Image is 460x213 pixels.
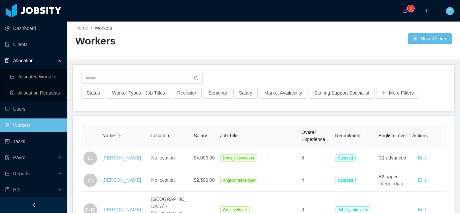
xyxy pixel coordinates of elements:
[95,25,112,31] span: Workers
[107,88,170,99] button: Worker Types - Job Titles
[102,155,141,161] a: [PERSON_NAME]
[10,86,62,100] a: icon: file-doneAllocation Requests
[91,25,92,31] span: /
[5,155,10,160] i: icon: file-protect
[118,133,122,138] div: Sort
[194,76,199,81] i: icon: search
[309,88,375,99] button: Staffing Support Specialist
[403,8,407,13] i: icon: bell
[75,34,264,48] h2: Workers
[233,88,258,99] button: Salary
[408,33,452,44] button: icon: usergroup-addNew Worker
[13,187,20,192] span: HR
[172,88,202,99] button: Recruiter
[5,58,10,63] i: icon: solution
[5,102,62,116] a: icon: robotUsers
[220,154,257,162] span: Nodejs developer
[13,58,34,63] span: Allocation
[13,155,28,160] span: Payroll
[301,130,325,142] span: Overall Experience
[376,88,419,99] button: icon: plusMore Filters
[299,169,332,192] td: 4
[10,70,62,83] a: icon: line-chartAllocated Workers
[203,88,232,99] button: Seniority
[259,88,307,99] button: Market Availability
[102,207,141,212] a: [PERSON_NAME]
[376,169,409,192] td: B2 upper intermediate
[418,177,426,183] a: Edit
[194,155,215,161] span: $4,000.00
[335,154,356,162] span: Sourced
[5,38,62,51] a: icon: auditClients
[5,118,62,132] a: icon: userWorkers
[13,171,30,176] span: Reports
[102,177,141,183] a: [PERSON_NAME]
[335,133,360,138] span: Recruitment
[335,177,356,184] span: Sourced
[149,169,191,192] td: No location
[5,22,62,35] a: icon: pie-chartDashboard
[299,147,332,169] td: 5
[118,133,122,135] i: icon: caret-up
[418,155,426,161] a: Edit
[194,177,215,183] span: $2,500.00
[412,133,428,138] span: Actions
[149,147,191,169] td: No location
[81,88,105,99] button: Status
[5,171,10,176] i: icon: line-chart
[449,7,452,15] span: T
[151,133,169,138] span: Location
[424,8,429,13] i: icon: plus
[379,133,406,138] span: English Level
[194,133,207,138] span: Salary
[75,25,88,31] a: Home
[220,133,238,138] span: Job Title
[220,177,258,184] span: Angular developer
[88,174,93,187] span: MI
[102,132,115,139] span: Name
[5,187,10,192] i: icon: book
[118,136,122,138] i: icon: caret-down
[88,151,93,165] span: LL
[376,147,409,169] td: C1 advanced
[5,135,62,148] a: icon: profileTasks
[418,207,426,212] a: Edit
[407,5,414,12] sup: 0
